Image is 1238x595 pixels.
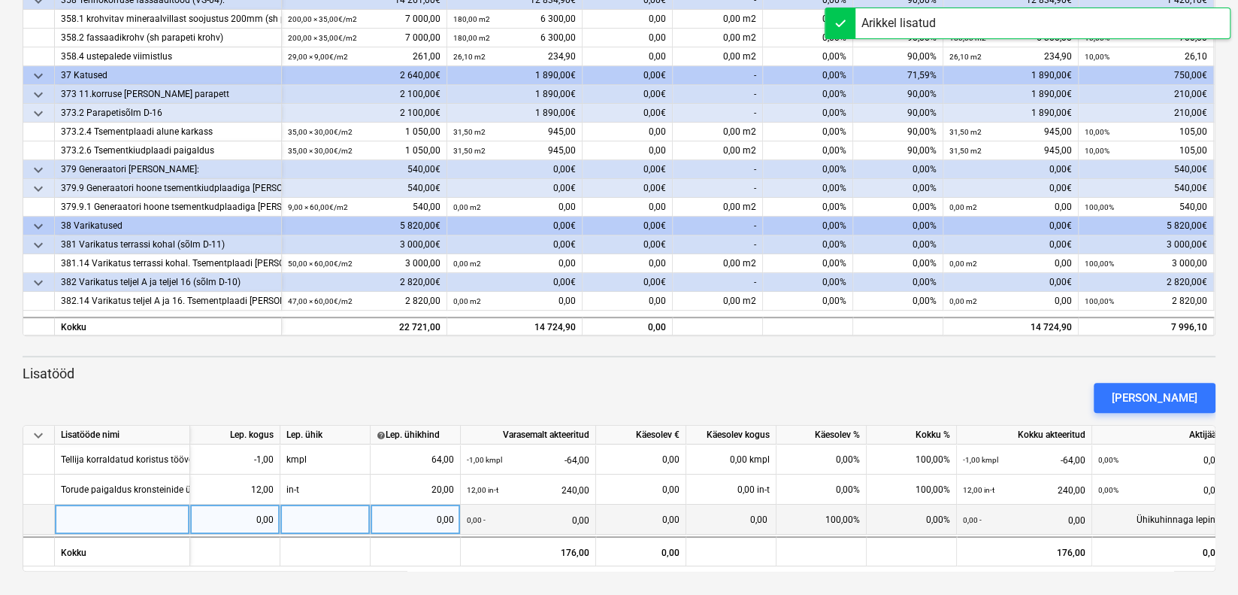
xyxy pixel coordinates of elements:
[280,426,371,445] div: Lep. ühik
[1098,475,1221,505] div: 0,00
[776,475,867,505] div: 0,00%
[673,141,763,160] div: 0,00 m2
[853,85,943,104] div: 90,00%
[963,475,1085,505] div: 240,00
[447,85,583,104] div: 1 890,00€
[673,198,763,217] div: 0,00 m2
[453,47,576,66] div: 234,90
[61,198,275,217] div: 379.9.1 Generaatori hoone tsementkudplaadiga [PERSON_NAME] ääred vajalike plekkide ja karkassiga
[1098,486,1118,494] small: 0,00%
[673,235,763,254] div: -
[377,505,454,535] div: 0,00
[763,141,853,160] div: 0,00%
[949,141,1072,160] div: 945,00
[61,160,275,179] div: 379 Generaatori [PERSON_NAME]:
[673,10,763,29] div: 0,00 m2
[583,235,673,254] div: 0,00€
[377,475,454,505] div: 20,00
[461,426,596,445] div: Varasemalt akteeritud
[949,260,977,268] small: 0,00 m2
[1085,198,1207,217] div: 540,00
[190,426,280,445] div: Lep. kogus
[453,203,481,211] small: 0,00 m2
[943,273,1079,292] div: 0,00€
[61,85,275,104] div: 373 11.korruse [PERSON_NAME] parapett
[467,486,498,494] small: 12,00 in-t
[453,128,486,136] small: 31,50 m2
[288,34,357,42] small: 200,00 × 35,00€ / m2
[763,198,853,217] div: 0,00%
[1092,426,1227,445] div: Aktijääk
[867,445,957,475] div: 100,00%
[583,160,673,179] div: 0,00€
[288,147,353,155] small: 35,00 × 30,00€ / m2
[686,475,776,505] div: 0,00 in-t
[583,10,673,29] div: 0,00
[949,292,1072,311] div: 0,00
[776,426,867,445] div: Käesolev %
[55,426,190,445] div: Lisatööde nimi
[196,445,274,475] div: -1,00
[583,85,673,104] div: 0,00€
[853,273,943,292] div: 0,00%
[673,179,763,198] div: -
[282,104,447,123] div: 2 100,00€
[583,317,673,335] div: 0,00
[288,15,357,23] small: 200,00 × 35,00€ / m2
[1079,235,1214,254] div: 3 000,00€
[583,292,673,311] div: 0,00
[963,516,982,524] small: 0,00 -
[1092,505,1227,535] div: Ühikuhinnaga leping
[55,536,190,566] div: Kokku
[453,141,576,160] div: 945,00
[280,445,371,475] div: kmpl
[1085,123,1207,141] div: 105,00
[1079,179,1214,198] div: 540,00€
[467,505,589,536] div: 0,00
[673,160,763,179] div: -
[377,445,454,475] div: 64,00
[55,317,282,335] div: Kokku
[943,235,1079,254] div: 0,00€
[467,516,486,524] small: 0,00 -
[943,317,1079,335] div: 14 724,90
[1092,536,1227,566] div: 0,00
[467,445,589,475] div: -64,00
[61,217,275,235] div: 38 Varikatused
[776,505,867,535] div: 100,00%
[61,104,275,123] div: 373.2 Parapetisõlm D-16
[583,141,673,160] div: 0,00
[61,179,275,198] div: 379.9 Generaatori hoone tsementkiudplaadiga [PERSON_NAME] ääred:
[288,53,348,61] small: 29,00 × 9,00€ / m2
[29,180,47,198] span: keyboard_arrow_down
[1112,388,1197,408] div: [PERSON_NAME]
[673,47,763,66] div: 0,00 m2
[763,292,853,311] div: 0,00%
[1085,254,1207,273] div: 3 000,00
[196,475,274,505] div: 12,00
[949,47,1072,66] div: 234,90
[949,147,982,155] small: 31,50 m2
[867,475,957,505] div: 100,00%
[673,29,763,47] div: 0,00 m2
[963,486,994,494] small: 12,00 in-t
[673,85,763,104] div: -
[943,217,1079,235] div: 0,00€
[949,123,1072,141] div: 945,00
[853,104,943,123] div: 90,00%
[583,29,673,47] div: 0,00
[943,66,1079,85] div: 1 890,00€
[61,66,275,85] div: 37 Katused
[949,297,977,305] small: 0,00 m2
[853,123,943,141] div: 90,00%
[447,179,583,198] div: 0,00€
[583,254,673,273] div: 0,00
[29,427,47,445] span: keyboard_arrow_down
[61,47,275,66] div: 358.4 ustepalede viimistlus
[763,29,853,47] div: 0,00%
[763,10,853,29] div: 0,00%
[763,47,853,66] div: 0,00%
[461,536,596,566] div: 176,00
[61,10,275,29] div: 358.1 krohvitav mineraalvillast soojustus 200mm (sh parapeti soojustus)
[453,15,490,23] small: 180,00 m2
